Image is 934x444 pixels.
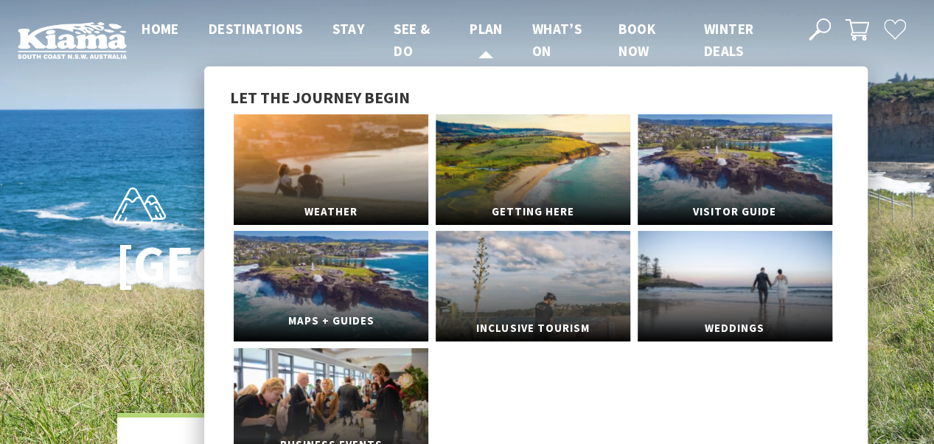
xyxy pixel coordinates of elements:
span: See & Do [394,20,430,60]
span: Home [142,20,179,38]
span: What’s On [532,20,582,60]
img: Kiama Logo [18,21,127,59]
span: Stay [332,20,365,38]
span: Weather [234,198,428,226]
span: Plan [470,20,503,38]
span: Destinations [209,20,303,38]
span: Visitor Guide [638,198,832,226]
span: Winter Deals [704,20,753,60]
span: Weddings [638,315,832,342]
span: Getting Here [436,198,630,226]
h1: [GEOGRAPHIC_DATA] [116,235,532,292]
span: Book now [618,20,655,60]
span: Let the journey begin [230,87,410,108]
span: Inclusive Tourism [436,315,630,342]
span: Maps + Guides [234,308,428,335]
nav: Main Menu [127,18,792,63]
